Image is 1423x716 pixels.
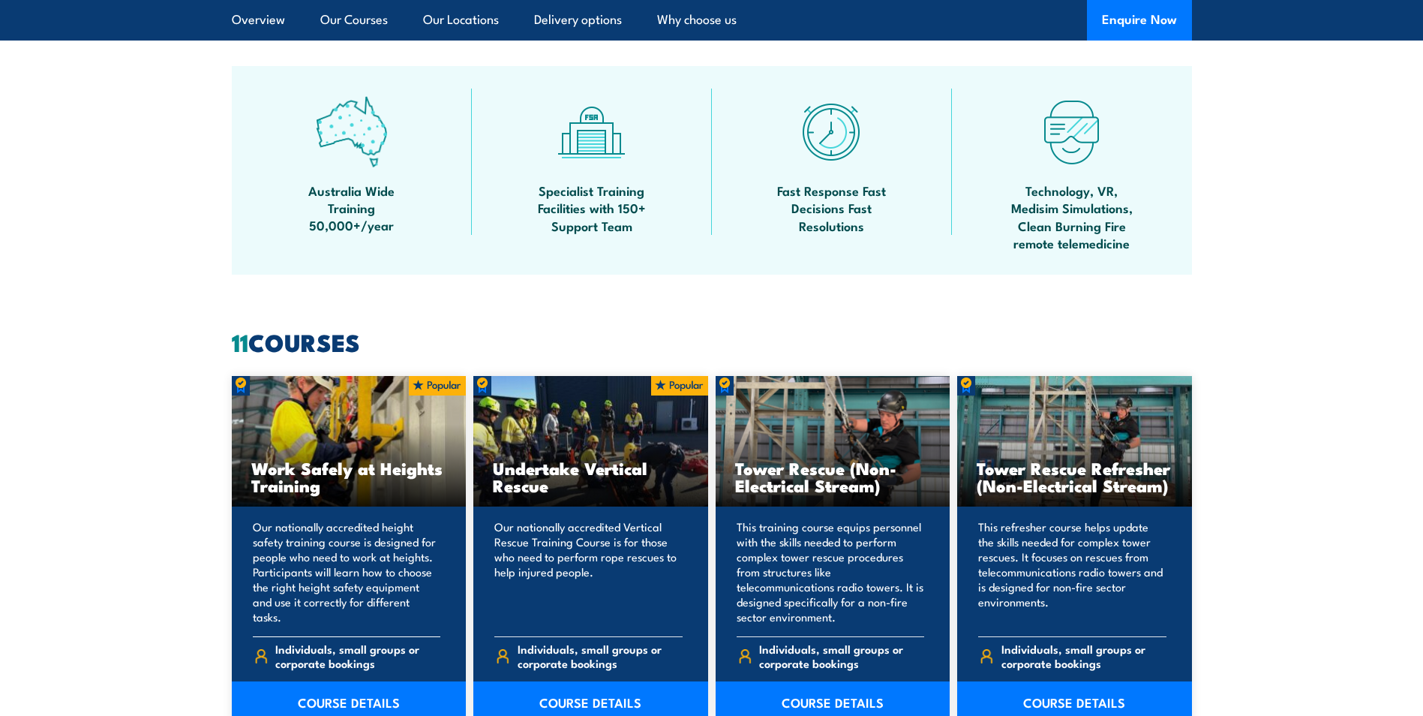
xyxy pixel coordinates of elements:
[275,642,440,670] span: Individuals, small groups or corporate bookings
[232,331,1192,352] h2: COURSES
[251,459,447,494] h3: Work Safely at Heights Training
[796,96,867,167] img: fast-icon
[518,642,683,670] span: Individuals, small groups or corporate bookings
[524,182,659,234] span: Specialist Training Facilities with 150+ Support Team
[232,323,248,360] strong: 11
[556,96,627,167] img: facilities-icon
[764,182,899,234] span: Fast Response Fast Decisions Fast Resolutions
[284,182,419,234] span: Australia Wide Training 50,000+/year
[253,519,441,624] p: Our nationally accredited height safety training course is designed for people who need to work a...
[1001,642,1166,670] span: Individuals, small groups or corporate bookings
[977,459,1172,494] h3: Tower Rescue Refresher (Non-Electrical Stream)
[978,519,1166,624] p: This refresher course helps update the skills needed for complex tower rescues. It focuses on res...
[493,459,689,494] h3: Undertake Vertical Rescue
[316,96,387,167] img: auswide-icon
[735,459,931,494] h3: Tower Rescue (Non-Electrical Stream)
[1004,182,1139,252] span: Technology, VR, Medisim Simulations, Clean Burning Fire remote telemedicine
[494,519,683,624] p: Our nationally accredited Vertical Rescue Training Course is for those who need to perform rope r...
[1036,96,1107,167] img: tech-icon
[737,519,925,624] p: This training course equips personnel with the skills needed to perform complex tower rescue proc...
[759,642,924,670] span: Individuals, small groups or corporate bookings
